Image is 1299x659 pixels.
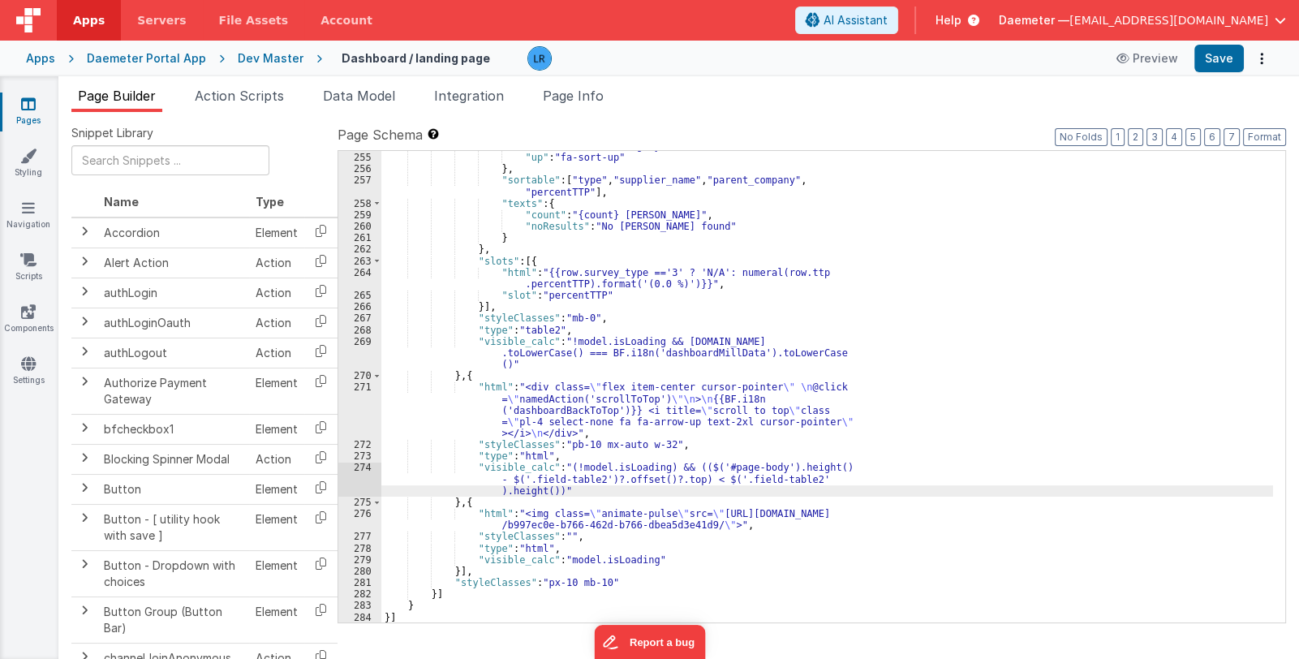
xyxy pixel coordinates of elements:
button: 1 [1111,128,1125,146]
td: Action [249,248,304,278]
td: Element [249,504,304,550]
div: Daemeter Portal App [87,50,206,67]
td: Element [249,414,304,444]
td: Button - [ utility hook with save ] [97,504,249,550]
td: Element [249,474,304,504]
div: 258 [338,198,381,209]
div: 284 [338,612,381,623]
td: authLogin [97,278,249,308]
img: 0cc89ea87d3ef7af341bf65f2365a7ce [528,47,551,70]
div: 261 [338,232,381,243]
span: Type [256,195,284,209]
span: Data Model [323,88,395,104]
td: Element [249,368,304,414]
span: File Assets [219,12,289,28]
div: 267 [338,312,381,324]
h4: Dashboard / landing page [342,52,490,64]
div: 274 [338,462,381,497]
div: 280 [338,566,381,577]
td: Alert Action [97,248,249,278]
div: 260 [338,221,381,232]
div: 279 [338,554,381,566]
span: Apps [73,12,105,28]
span: Page Info [543,88,604,104]
td: authLogout [97,338,249,368]
div: 278 [338,543,381,554]
div: 262 [338,243,381,255]
div: 283 [338,600,381,611]
span: Snippet Library [71,125,153,141]
td: Blocking Spinner Modal [97,444,249,474]
button: 3 [1146,128,1163,146]
button: Format [1243,128,1286,146]
span: Page Schema [338,125,423,144]
div: 256 [338,163,381,174]
div: 276 [338,508,381,531]
div: Dev Master [238,50,303,67]
button: 6 [1204,128,1220,146]
button: Save [1194,45,1244,72]
div: 277 [338,531,381,542]
div: 268 [338,325,381,336]
td: bfcheckbox1 [97,414,249,444]
div: Apps [26,50,55,67]
span: Integration [434,88,504,104]
div: 263 [338,256,381,267]
span: Action Scripts [195,88,284,104]
button: 4 [1166,128,1182,146]
td: Action [249,278,304,308]
td: Element [249,597,304,643]
button: Daemeter — [EMAIL_ADDRESS][DOMAIN_NAME] [999,12,1286,28]
span: Daemeter — [999,12,1069,28]
td: Element [249,218,304,248]
td: Button [97,474,249,504]
td: Action [249,444,304,474]
td: Accordion [97,218,249,248]
div: 275 [338,497,381,508]
button: 2 [1128,128,1143,146]
button: Preview [1107,45,1188,71]
div: 270 [338,370,381,381]
td: Button - Dropdown with choices [97,550,249,597]
td: Button Group (Button Bar) [97,597,249,643]
div: 259 [338,209,381,221]
td: Element [249,550,304,597]
button: No Folds [1055,128,1108,146]
div: 271 [338,381,381,439]
div: 257 [338,174,381,197]
div: 255 [338,152,381,163]
div: 281 [338,577,381,588]
button: 7 [1224,128,1240,146]
span: [EMAIL_ADDRESS][DOMAIN_NAME] [1069,12,1268,28]
button: 5 [1185,128,1201,146]
div: 273 [338,450,381,462]
button: AI Assistant [795,6,898,34]
span: Servers [137,12,186,28]
td: Action [249,308,304,338]
span: Name [104,195,139,209]
div: 264 [338,267,381,290]
td: Authorize Payment Gateway [97,368,249,414]
td: authLoginOauth [97,308,249,338]
span: AI Assistant [824,12,888,28]
div: 269 [338,336,381,371]
div: 272 [338,439,381,450]
div: 266 [338,301,381,312]
span: Page Builder [78,88,156,104]
iframe: Marker.io feedback button [594,625,705,659]
button: Options [1250,47,1273,70]
span: Help [936,12,961,28]
div: 282 [338,588,381,600]
div: 265 [338,290,381,301]
td: Action [249,338,304,368]
input: Search Snippets ... [71,145,269,175]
